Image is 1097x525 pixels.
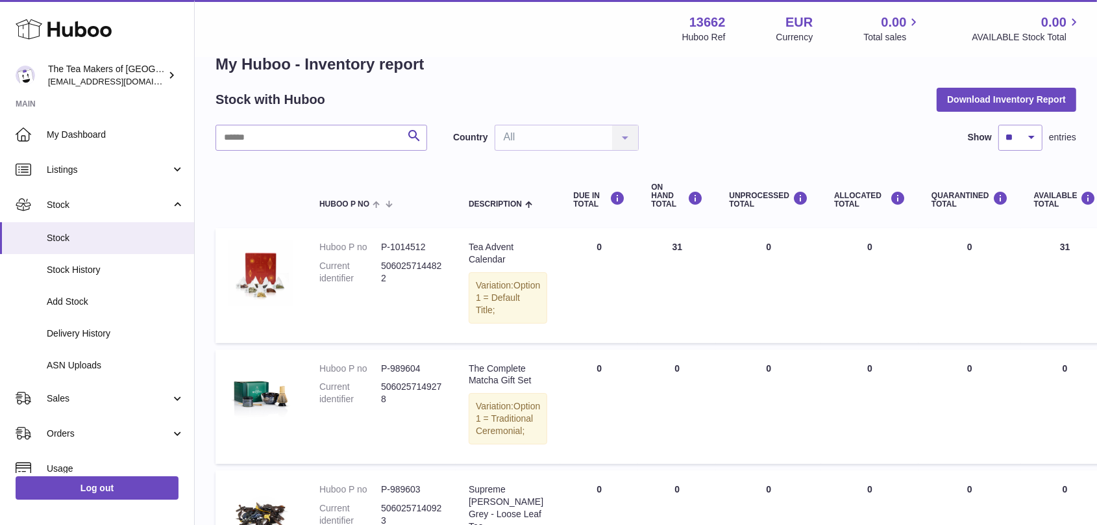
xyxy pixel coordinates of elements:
td: 0 [560,228,638,342]
td: 31 [638,228,716,342]
span: Description [469,200,522,209]
div: The Tea Makers of [GEOGRAPHIC_DATA] [48,63,165,88]
button: Download Inventory Report [937,88,1076,111]
a: 0.00 AVAILABLE Stock Total [972,14,1081,44]
dd: P-989604 [381,363,443,375]
strong: 13662 [689,14,726,31]
dd: P-1014512 [381,241,443,253]
dt: Huboo P no [319,483,381,496]
span: entries [1049,131,1076,144]
dd: P-989603 [381,483,443,496]
div: UNPROCESSED Total [729,191,808,209]
img: tea@theteamakers.co.uk [16,66,35,85]
span: Stock History [47,264,184,276]
div: Currency [776,31,813,44]
span: ASN Uploads [47,359,184,372]
span: 0 [967,484,972,494]
td: 0 [716,350,821,464]
dt: Current identifier [319,260,381,285]
div: ON HAND Total [651,183,703,209]
div: Variation: [469,393,547,444]
td: 0 [638,350,716,464]
span: Huboo P no [319,200,369,209]
span: Orders [47,428,171,440]
dd: 5060257144822 [381,260,443,285]
label: Show [968,131,992,144]
span: [EMAIL_ADDRESS][DOMAIN_NAME] [48,76,191,86]
span: Total sales [863,31,921,44]
span: Stock [47,232,184,244]
strong: EUR [785,14,813,31]
span: Option 1 = Traditional Ceremonial; [476,401,540,436]
dt: Current identifier [319,381,381,405]
a: 0.00 Total sales [863,14,921,44]
div: AVAILABLE Total [1034,191,1096,209]
dt: Huboo P no [319,363,381,375]
span: My Dashboard [47,129,184,141]
dt: Huboo P no [319,241,381,253]
span: Usage [47,463,184,475]
span: 0 [967,242,972,252]
td: 0 [821,228,918,342]
span: AVAILABLE Stock Total [972,31,1081,44]
span: Listings [47,164,171,176]
span: Sales [47,392,171,405]
h1: My Huboo - Inventory report [216,54,1076,75]
span: 0.00 [1041,14,1066,31]
a: Log out [16,476,179,500]
div: Tea Advent Calendar [469,241,547,266]
img: product image [228,241,293,306]
img: product image [228,363,293,428]
dd: 5060257149278 [381,381,443,405]
td: 0 [821,350,918,464]
span: Delivery History [47,327,184,340]
div: DUE IN TOTAL [573,191,625,209]
span: Add Stock [47,296,184,308]
div: Variation: [469,272,547,324]
td: 0 [560,350,638,464]
div: Huboo Ref [682,31,726,44]
div: The Complete Matcha Gift Set [469,363,547,387]
label: Country [453,131,488,144]
h2: Stock with Huboo [216,91,325,109]
span: Stock [47,199,171,211]
span: 0 [967,363,972,374]
span: Option 1 = Default Title; [476,280,540,315]
div: QUARANTINED Total [931,191,1008,209]
td: 0 [716,228,821,342]
span: 0.00 [881,14,907,31]
div: ALLOCATED Total [834,191,906,209]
